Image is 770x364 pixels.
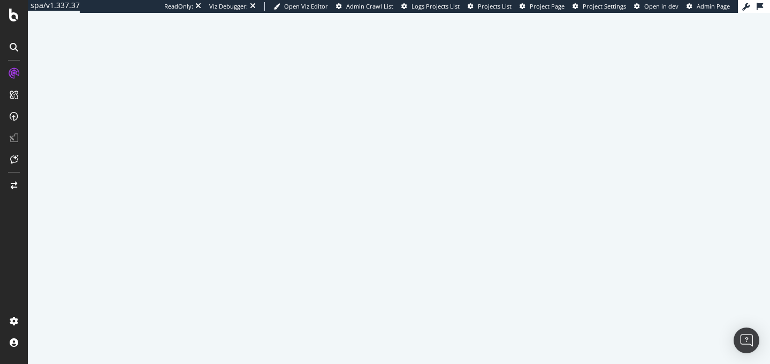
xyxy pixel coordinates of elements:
a: Open Viz Editor [273,2,328,11]
div: ReadOnly: [164,2,193,11]
div: Viz Debugger: [209,2,248,11]
a: Project Page [520,2,565,11]
span: Open Viz Editor [284,2,328,10]
a: Admin Crawl List [336,2,393,11]
span: Open in dev [644,2,678,10]
div: Open Intercom Messenger [734,328,759,353]
span: Admin Crawl List [346,2,393,10]
span: Admin Page [697,2,730,10]
span: Logs Projects List [411,2,460,10]
a: Open in dev [634,2,678,11]
span: Projects List [478,2,512,10]
a: Admin Page [687,2,730,11]
a: Logs Projects List [401,2,460,11]
a: Projects List [468,2,512,11]
a: Project Settings [573,2,626,11]
div: animation [361,161,438,199]
span: Project Settings [583,2,626,10]
span: Project Page [530,2,565,10]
